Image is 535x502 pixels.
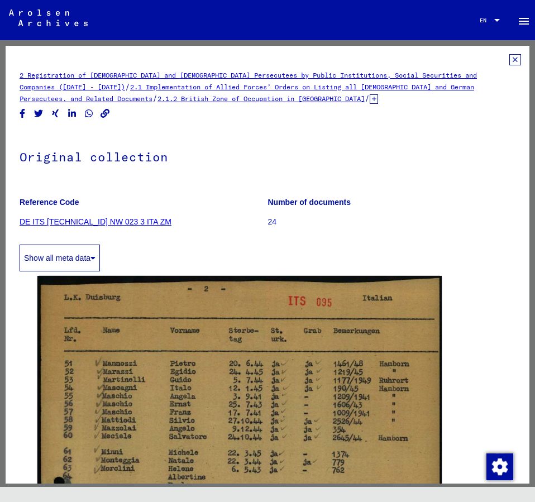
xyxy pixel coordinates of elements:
[83,107,95,121] button: Share on WhatsApp
[152,93,157,103] span: /
[513,9,535,31] button: Toggle sidenav
[20,198,79,207] b: Reference Code
[157,94,365,103] a: 2.1.2 British Zone of Occupation in [GEOGRAPHIC_DATA]
[517,15,531,28] mat-icon: Side nav toggle icon
[20,83,474,103] a: 2.1 Implementation of Allied Forces’ Orders on Listing all [DEMOGRAPHIC_DATA] and German Persecut...
[9,9,88,26] img: Arolsen_neg.svg
[20,131,515,180] h1: Original collection
[20,217,171,226] a: DE ITS [TECHNICAL_ID] NW 023 3 ITA ZM
[50,107,61,121] button: Share on Xing
[268,198,351,207] b: Number of documents
[66,107,78,121] button: Share on LinkedIn
[20,71,477,91] a: 2 Registration of [DEMOGRAPHIC_DATA] and [DEMOGRAPHIC_DATA] Persecutees by Public Institutions, S...
[486,453,513,480] img: Change consent
[365,93,370,103] span: /
[20,245,100,271] button: Show all meta data
[268,216,516,228] p: 24
[33,107,45,121] button: Share on Twitter
[480,17,492,23] span: EN
[125,82,130,92] span: /
[17,107,28,121] button: Share on Facebook
[99,107,111,121] button: Copy link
